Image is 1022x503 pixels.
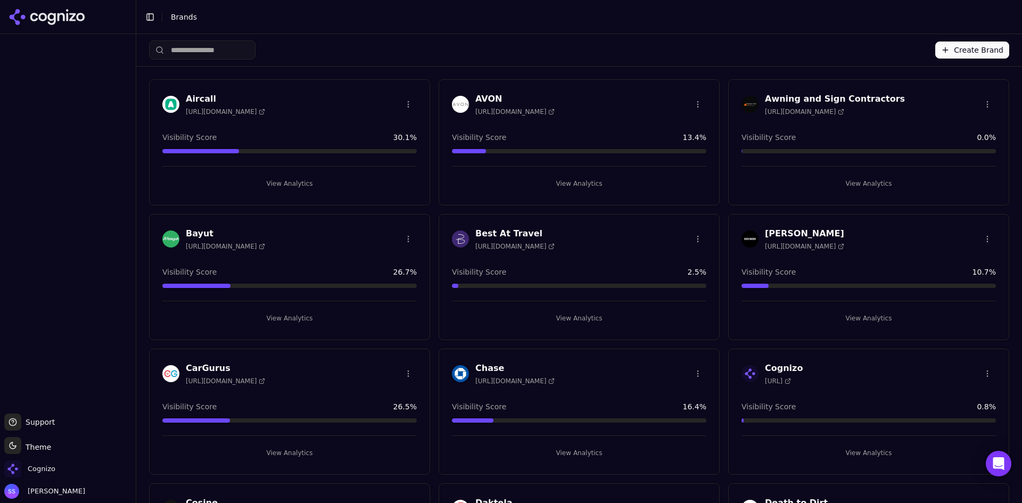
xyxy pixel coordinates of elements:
[741,444,996,461] button: View Analytics
[4,484,85,499] button: Open user button
[972,267,996,277] span: 10.7 %
[186,362,265,375] h3: CarGurus
[23,486,85,496] span: [PERSON_NAME]
[475,242,555,251] span: [URL][DOMAIN_NAME]
[452,401,506,412] span: Visibility Score
[765,242,844,251] span: [URL][DOMAIN_NAME]
[452,96,469,113] img: AVON
[171,12,992,22] nav: breadcrumb
[475,227,555,240] h3: Best At Travel
[741,96,759,113] img: Awning and Sign Contractors
[475,108,555,116] span: [URL][DOMAIN_NAME]
[4,460,55,477] button: Open organization switcher
[741,310,996,327] button: View Analytics
[741,267,796,277] span: Visibility Score
[741,175,996,192] button: View Analytics
[186,242,265,251] span: [URL][DOMAIN_NAME]
[21,443,51,451] span: Theme
[765,377,791,385] span: [URL]
[452,365,469,382] img: Chase
[162,401,217,412] span: Visibility Score
[475,93,555,105] h3: AVON
[162,444,417,461] button: View Analytics
[162,365,179,382] img: CarGurus
[452,175,706,192] button: View Analytics
[741,401,796,412] span: Visibility Score
[986,451,1011,476] div: Open Intercom Messenger
[741,230,759,248] img: Buck Mason
[162,230,179,248] img: Bayut
[393,401,417,412] span: 26.5 %
[162,267,217,277] span: Visibility Score
[765,227,844,240] h3: [PERSON_NAME]
[765,93,905,105] h3: Awning and Sign Contractors
[393,132,417,143] span: 30.1 %
[4,460,21,477] img: Cognizo
[452,230,469,248] img: Best At Travel
[765,108,844,116] span: [URL][DOMAIN_NAME]
[28,464,55,474] span: Cognizo
[186,227,265,240] h3: Bayut
[452,310,706,327] button: View Analytics
[452,267,506,277] span: Visibility Score
[186,377,265,385] span: [URL][DOMAIN_NAME]
[393,267,417,277] span: 26.7 %
[452,132,506,143] span: Visibility Score
[683,401,706,412] span: 16.4 %
[186,108,265,116] span: [URL][DOMAIN_NAME]
[475,377,555,385] span: [URL][DOMAIN_NAME]
[4,484,19,499] img: Salih Sağdilek
[452,444,706,461] button: View Analytics
[683,132,706,143] span: 13.4 %
[475,362,555,375] h3: Chase
[741,365,759,382] img: Cognizo
[162,310,417,327] button: View Analytics
[21,417,55,427] span: Support
[162,132,217,143] span: Visibility Score
[171,13,197,21] span: Brands
[162,96,179,113] img: Aircall
[186,93,265,105] h3: Aircall
[687,267,706,277] span: 2.5 %
[162,175,417,192] button: View Analytics
[935,42,1009,59] button: Create Brand
[765,362,803,375] h3: Cognizo
[977,132,996,143] span: 0.0 %
[741,132,796,143] span: Visibility Score
[977,401,996,412] span: 0.8 %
